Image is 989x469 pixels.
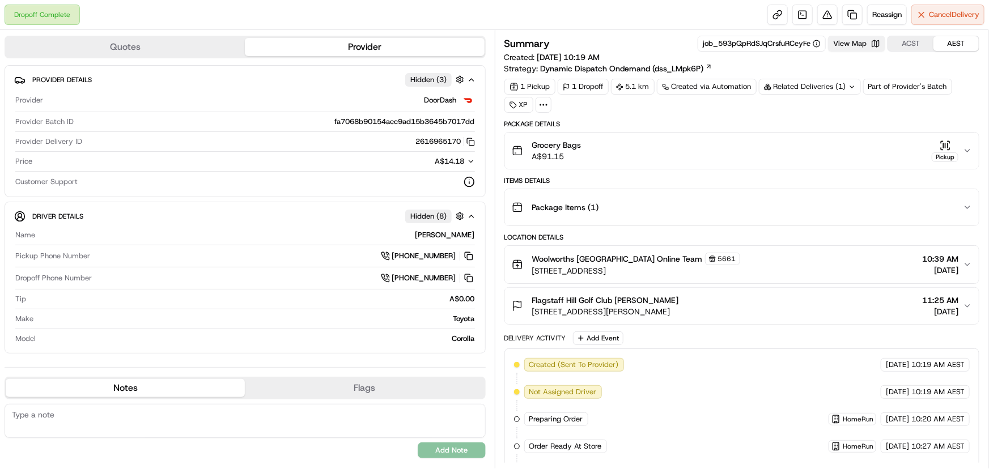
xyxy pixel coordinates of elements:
[504,233,980,242] div: Location Details
[911,387,965,397] span: 10:19 AM AEST
[541,63,712,74] a: Dynamic Dispatch Ondemand (dss_LMpk6P)
[15,230,35,240] span: Name
[15,314,33,324] span: Make
[91,160,186,180] a: 💻API Documentation
[11,108,32,129] img: 1736555255976-a54dd68f-1ca7-489b-9aae-adbdc363a1c4
[15,117,74,127] span: Provider Batch ID
[703,39,821,49] button: job_593pQpRdSJqCrsfuRCeyFe
[15,294,26,304] span: Tip
[392,273,456,283] span: [PHONE_NUMBER]
[410,211,447,221] span: Hidden ( 8 )
[828,36,885,52] button: View Map
[14,70,476,89] button: Provider DetailsHidden (3)
[15,273,92,283] span: Dropoff Phone Number
[759,79,861,95] div: Related Deliveries (1)
[405,73,467,87] button: Hidden (3)
[718,254,736,263] span: 5661
[505,246,979,283] button: Woolworths [GEOGRAPHIC_DATA] Online Team5661[STREET_ADDRESS]10:39 AM[DATE]
[532,139,581,151] span: Grocery Bags
[38,314,475,324] div: Toyota
[335,117,475,127] span: fa7068b90154aec9ad15b3645b7017dd
[922,265,958,276] span: [DATE]
[381,272,475,284] a: [PHONE_NUMBER]
[11,45,206,63] p: Welcome 👋
[558,79,609,95] div: 1 Dropoff
[96,165,105,174] div: 💻
[529,387,597,397] span: Not Assigned Driver
[611,79,655,95] div: 5.1 km
[532,295,679,306] span: Flagstaff Hill Golf Club [PERSON_NAME]
[505,189,979,225] button: Package Items (1)
[11,11,34,34] img: Nash
[843,442,873,451] span: HomeRun
[911,414,965,424] span: 10:20 AM AEST
[537,52,600,62] span: [DATE] 10:19 AM
[504,63,712,74] div: Strategy:
[245,38,484,56] button: Provider
[886,441,909,451] span: [DATE]
[39,120,143,129] div: We're available if you need us!
[573,331,623,345] button: Add Event
[39,108,186,120] div: Start new chat
[15,251,90,261] span: Pickup Phone Number
[929,10,979,20] span: Cancel Delivery
[504,176,980,185] div: Items Details
[6,38,245,56] button: Quotes
[15,95,43,105] span: Provider
[6,379,245,397] button: Notes
[32,212,83,221] span: Driver Details
[40,334,475,344] div: Corolla
[867,5,907,25] button: Reassign
[11,165,20,174] div: 📗
[461,93,475,107] img: doordash_logo_v2.png
[541,63,704,74] span: Dynamic Dispatch Ondemand (dss_LMpk6P)
[15,137,82,147] span: Provider Delivery ID
[532,306,679,317] span: [STREET_ADDRESS][PERSON_NAME]
[532,151,581,162] span: A$91.15
[15,177,78,187] span: Customer Support
[529,414,583,424] span: Preparing Order
[504,97,533,113] div: XP
[932,140,958,162] button: Pickup
[425,95,457,105] span: DoorDash
[23,164,87,176] span: Knowledge Base
[888,36,933,51] button: ACST
[113,192,137,201] span: Pylon
[933,36,979,51] button: AEST
[911,441,965,451] span: 10:27 AM AEST
[504,39,550,49] h3: Summary
[107,164,182,176] span: API Documentation
[29,73,204,85] input: Got a question? Start typing here...
[392,251,456,261] span: [PHONE_NUMBER]
[922,306,958,317] span: [DATE]
[911,5,984,25] button: CancelDelivery
[15,156,32,167] span: Price
[532,253,703,265] span: Woolworths [GEOGRAPHIC_DATA] Online Team
[7,160,91,180] a: 📗Knowledge Base
[843,415,873,424] span: HomeRun
[245,379,484,397] button: Flags
[872,10,902,20] span: Reassign
[405,209,467,223] button: Hidden (8)
[922,295,958,306] span: 11:25 AM
[40,230,475,240] div: [PERSON_NAME]
[435,156,465,166] span: A$14.18
[504,79,555,95] div: 1 Pickup
[532,202,599,213] span: Package Items ( 1 )
[193,112,206,125] button: Start new chat
[886,387,909,397] span: [DATE]
[504,52,600,63] span: Created:
[416,137,475,147] button: 2616965170
[504,334,566,343] div: Delivery Activity
[504,120,980,129] div: Package Details
[31,294,475,304] div: A$0.00
[375,156,475,167] button: A$14.18
[932,152,958,162] div: Pickup
[14,207,476,225] button: Driver DetailsHidden (8)
[657,79,757,95] a: Created via Automation
[886,360,909,370] span: [DATE]
[410,75,447,85] span: Hidden ( 3 )
[381,250,475,262] a: [PHONE_NUMBER]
